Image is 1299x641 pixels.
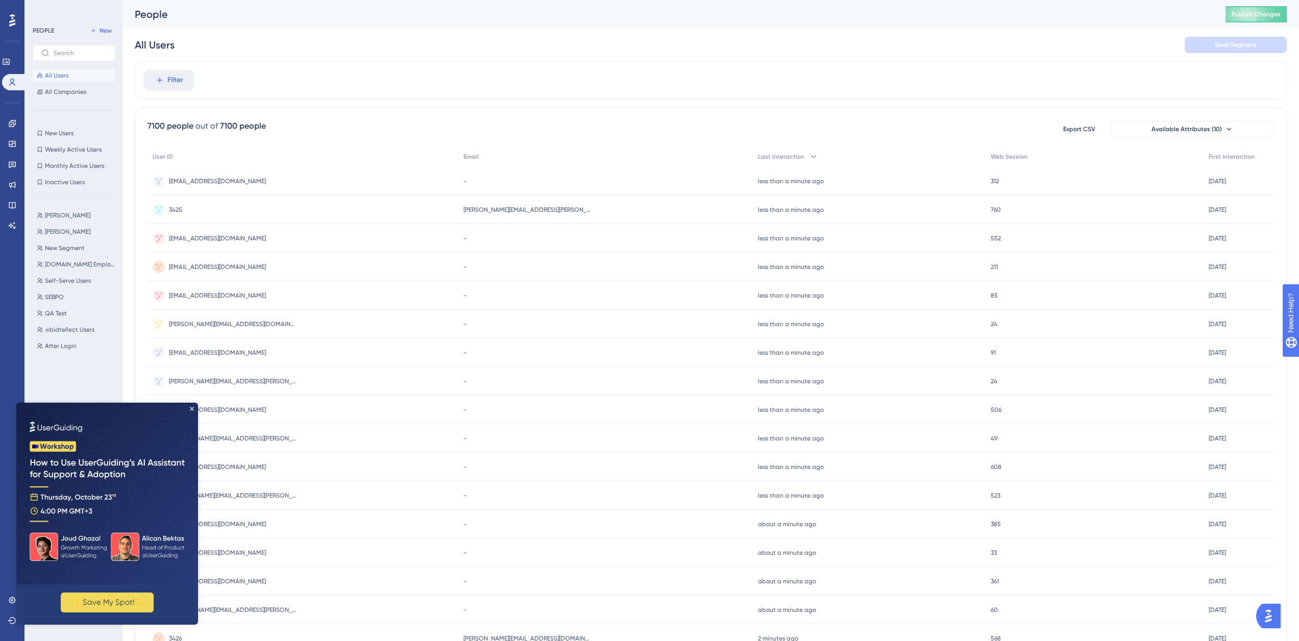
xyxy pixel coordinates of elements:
[33,291,121,303] button: SEBPO
[87,24,115,37] button: New
[991,377,997,385] span: 24
[1209,292,1226,299] time: [DATE]
[45,88,86,96] span: All Companies
[758,292,824,299] time: less than a minute ago
[169,206,182,214] span: 3425
[758,263,824,270] time: less than a minute ago
[758,521,816,528] time: about a minute ago
[991,206,1001,214] span: 760
[1209,263,1226,270] time: [DATE]
[1053,121,1105,137] button: Export CSV
[1209,406,1226,413] time: [DATE]
[135,38,175,52] div: All Users
[153,153,173,161] span: User ID
[24,3,64,15] span: Need Help?
[1232,10,1281,18] span: Publish Changes
[1209,235,1226,242] time: [DATE]
[54,50,107,57] input: Search
[758,406,824,413] time: less than a minute ago
[174,4,178,8] div: Close Preview
[33,226,121,238] button: [PERSON_NAME]
[148,120,193,132] div: 7100 people
[45,129,73,137] span: New Users
[758,320,824,328] time: less than a minute ago
[1226,6,1287,22] button: Publish Changes
[1063,125,1095,133] span: Export CSV
[1185,37,1287,53] button: Save Segment
[45,260,117,268] span: [DOMAIN_NAME] Employees
[758,578,816,585] time: about a minute ago
[463,153,479,161] span: Email
[45,211,90,219] span: [PERSON_NAME]
[758,435,824,442] time: less than a minute ago
[143,70,194,90] button: Filter
[991,349,996,357] span: 91
[991,234,1001,242] span: 552
[463,234,467,242] span: -
[1209,606,1226,613] time: [DATE]
[1209,206,1226,213] time: [DATE]
[33,69,115,82] button: All Users
[1209,521,1226,528] time: [DATE]
[45,228,90,236] span: [PERSON_NAME]
[195,120,218,132] div: out of
[169,434,297,442] span: [PERSON_NAME][EMAIL_ADDRESS][PERSON_NAME][DOMAIN_NAME]
[463,177,467,185] span: -
[463,577,467,585] span: -
[33,209,121,221] button: [PERSON_NAME]
[991,463,1001,471] span: 608
[758,549,816,556] time: about a minute ago
[758,606,816,613] time: about a minute ago
[463,377,467,385] span: -
[169,520,266,528] span: [EMAIL_ADDRESS][DOMAIN_NAME]
[169,177,266,185] span: [EMAIL_ADDRESS][DOMAIN_NAME]
[33,258,121,270] button: [DOMAIN_NAME] Employees
[33,307,121,319] button: QA Test
[1151,125,1222,133] span: Available Attributes (10)
[991,406,1001,414] span: 506
[1209,178,1226,185] time: [DATE]
[758,178,824,185] time: less than a minute ago
[169,549,266,557] span: [EMAIL_ADDRESS][DOMAIN_NAME]
[167,74,183,86] span: Filter
[758,463,824,471] time: less than a minute ago
[463,434,467,442] span: -
[463,291,467,300] span: -
[463,320,467,328] span: -
[33,127,115,139] button: New Users
[33,86,115,98] button: All Companies
[1209,349,1226,356] time: [DATE]
[169,377,297,385] span: [PERSON_NAME][EMAIL_ADDRESS][PERSON_NAME][DOMAIN_NAME]
[169,234,266,242] span: [EMAIL_ADDRESS][DOMAIN_NAME]
[33,160,115,172] button: Monthly Active Users
[44,190,137,210] button: ✨ Save My Spot!✨
[758,378,824,385] time: less than a minute ago
[135,7,1200,21] div: People
[991,177,999,185] span: 312
[33,143,115,156] button: Weekly Active Users
[991,520,1001,528] span: 385
[991,434,997,442] span: 49
[169,263,266,271] span: [EMAIL_ADDRESS][DOMAIN_NAME]
[463,263,467,271] span: -
[463,206,591,214] span: [PERSON_NAME][EMAIL_ADDRESS][PERSON_NAME][DOMAIN_NAME]
[463,491,467,500] span: -
[169,577,266,585] span: [EMAIL_ADDRESS][DOMAIN_NAME]
[1209,153,1255,161] span: First Interaction
[463,406,467,414] span: -
[758,235,824,242] time: less than a minute ago
[169,320,297,328] span: [PERSON_NAME][EMAIL_ADDRESS][DOMAIN_NAME]
[1209,549,1226,556] time: [DATE]
[169,291,266,300] span: [EMAIL_ADDRESS][DOMAIN_NAME]
[463,349,467,357] span: -
[991,263,998,271] span: 211
[463,463,467,471] span: -
[991,549,997,557] span: 33
[758,349,824,356] time: less than a minute ago
[100,27,112,35] span: New
[991,491,1000,500] span: 523
[45,326,94,334] span: @bidtellect Users
[33,176,115,188] button: Inactive Users
[991,320,997,328] span: 24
